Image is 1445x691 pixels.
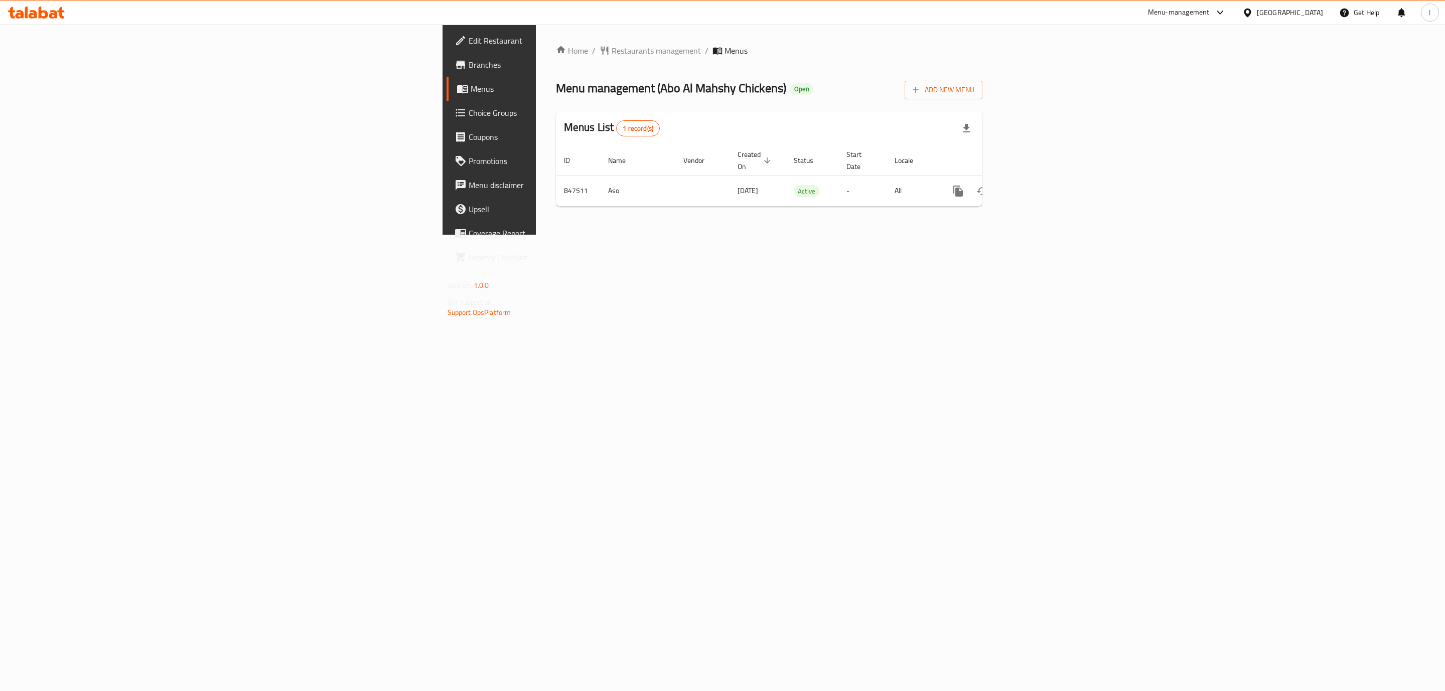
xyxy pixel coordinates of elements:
span: Coverage Report [469,227,676,239]
span: l [1429,7,1430,18]
td: - [838,176,887,206]
nav: breadcrumb [556,45,983,57]
span: Start Date [846,148,875,172]
a: Coupons [447,125,684,149]
span: Edit Restaurant [469,35,676,47]
span: Active [794,186,819,197]
span: Branches [469,59,676,71]
span: Coupons [469,131,676,143]
span: Menu disclaimer [469,179,676,191]
span: 1.0.0 [474,279,489,292]
button: Change Status [970,179,994,203]
span: Menu management ( Abo Al Mahshy Chickens ) [556,77,786,99]
span: Locale [895,154,926,166]
span: Created On [738,148,774,172]
a: Menu disclaimer [447,173,684,197]
span: ID [564,154,583,166]
div: Export file [954,116,978,140]
div: Active [794,185,819,197]
a: Branches [447,53,684,77]
a: Edit Restaurant [447,29,684,53]
span: Add New Menu [913,84,974,96]
span: Version: [448,279,472,292]
div: Total records count [616,120,660,136]
span: Status [794,154,826,166]
a: Upsell [447,197,684,221]
table: enhanced table [556,145,1051,207]
span: Open [790,85,813,93]
span: [DATE] [738,184,758,197]
span: Promotions [469,155,676,167]
div: Menu-management [1148,7,1210,19]
span: Name [608,154,639,166]
span: Grocery Checklist [469,251,676,263]
li: / [705,45,708,57]
h2: Menus List [564,120,660,136]
td: All [887,176,938,206]
a: Coverage Report [447,221,684,245]
button: more [946,179,970,203]
span: Menus [471,83,676,95]
div: Open [790,83,813,95]
span: Vendor [683,154,717,166]
span: 1 record(s) [617,124,659,133]
span: Upsell [469,203,676,215]
div: [GEOGRAPHIC_DATA] [1257,7,1323,18]
a: Promotions [447,149,684,173]
a: Support.OpsPlatform [448,306,511,319]
a: Grocery Checklist [447,245,684,269]
button: Add New Menu [905,81,982,99]
span: Get support on: [448,296,494,309]
a: Menus [447,77,684,101]
span: Choice Groups [469,107,676,119]
th: Actions [938,145,1051,176]
span: Menus [725,45,748,57]
a: Choice Groups [447,101,684,125]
